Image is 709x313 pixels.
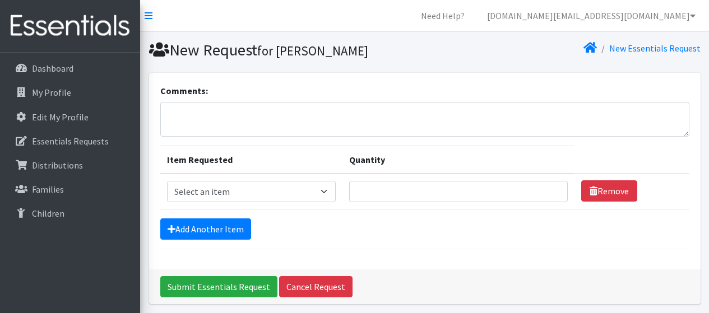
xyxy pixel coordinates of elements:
[4,57,136,80] a: Dashboard
[4,178,136,200] a: Families
[412,4,474,27] a: Need Help?
[32,184,64,195] p: Families
[32,111,89,123] p: Edit My Profile
[581,180,637,202] a: Remove
[160,276,277,297] input: Submit Essentials Request
[160,84,208,97] label: Comments:
[149,40,421,60] h1: New Request
[342,146,574,174] th: Quantity
[160,146,342,174] th: Item Requested
[32,87,71,98] p: My Profile
[4,202,136,225] a: Children
[4,7,136,45] img: HumanEssentials
[160,218,251,240] a: Add Another Item
[609,43,701,54] a: New Essentials Request
[32,160,83,171] p: Distributions
[32,63,73,74] p: Dashboard
[32,136,109,147] p: Essentials Requests
[4,106,136,128] a: Edit My Profile
[4,130,136,152] a: Essentials Requests
[257,43,368,59] small: for [PERSON_NAME]
[279,276,353,297] a: Cancel Request
[478,4,705,27] a: [DOMAIN_NAME][EMAIL_ADDRESS][DOMAIN_NAME]
[32,208,64,219] p: Children
[4,81,136,104] a: My Profile
[4,154,136,176] a: Distributions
